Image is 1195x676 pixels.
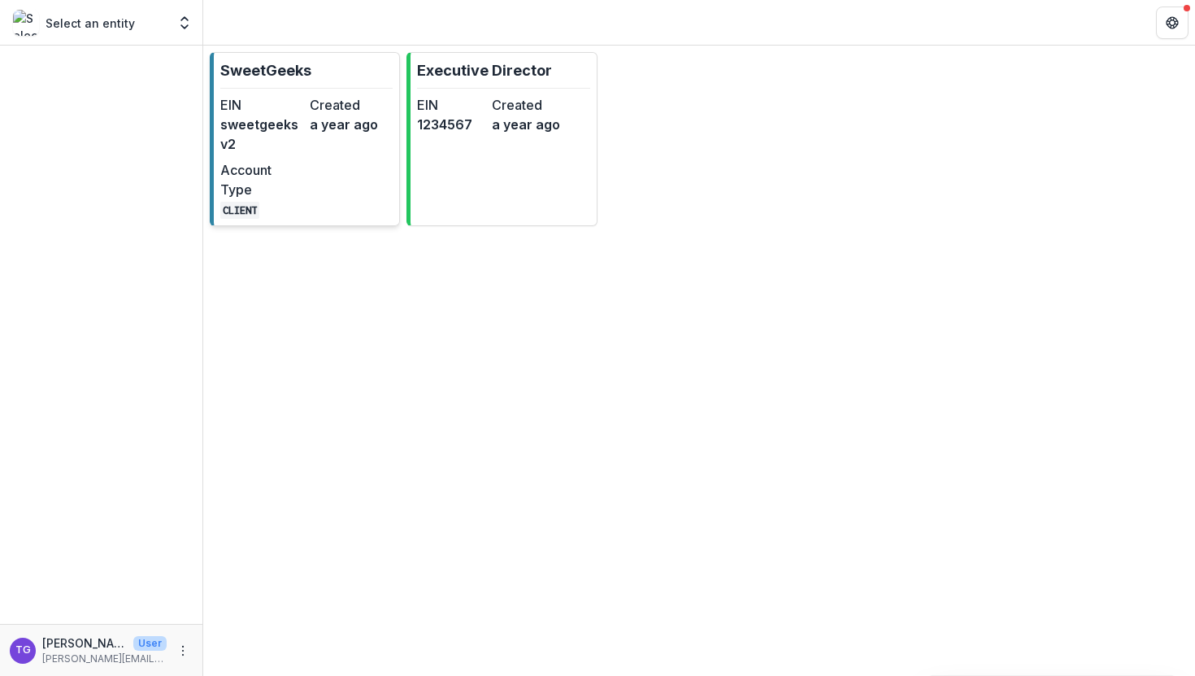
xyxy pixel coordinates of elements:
button: Get Help [1156,7,1188,39]
dd: sweetgeeksv2 [220,115,303,154]
div: Theresa Gartland [15,645,31,656]
dd: a year ago [492,115,560,134]
button: Open entity switcher [173,7,196,39]
p: User [133,636,167,651]
dt: Account Type [220,160,303,199]
button: More [173,641,193,661]
a: SweetGeeksEINsweetgeeksv2Createda year agoAccount TypeCLIENT [210,52,400,226]
p: Executive Director [417,59,552,81]
p: Select an entity [46,15,135,32]
dt: EIN [417,95,485,115]
img: Select an entity [13,10,39,36]
p: [PERSON_NAME] [42,635,127,652]
dt: Created [310,95,393,115]
dt: EIN [220,95,303,115]
a: Executive DirectorEIN1234567Createda year ago [406,52,597,226]
dd: 1234567 [417,115,485,134]
p: [PERSON_NAME][EMAIL_ADDRESS][DOMAIN_NAME] [42,652,167,666]
p: SweetGeeks [220,59,311,81]
code: CLIENT [220,202,259,219]
dd: a year ago [310,115,393,134]
dt: Created [492,95,560,115]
